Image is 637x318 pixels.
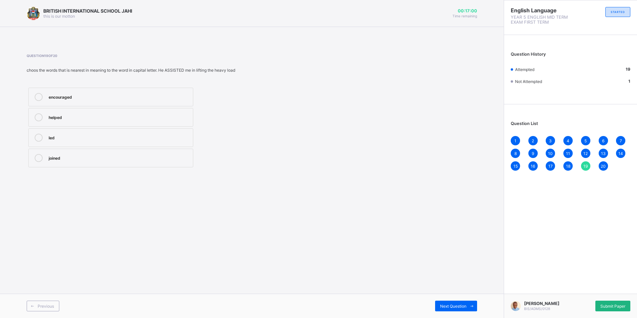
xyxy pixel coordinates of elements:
[532,151,534,156] span: 9
[38,304,54,309] span: Previous
[49,134,190,140] div: led
[511,121,538,126] span: Question List
[452,8,477,13] span: 00:17:00
[548,151,553,156] span: 10
[515,67,534,72] span: Attempted
[602,138,604,143] span: 6
[49,93,190,100] div: encouraged
[511,52,546,57] span: Question History
[600,304,625,309] span: Submit Paper
[43,14,75,19] span: this is our motton
[567,138,569,143] span: 4
[514,138,516,143] span: 1
[601,164,606,169] span: 20
[618,151,623,156] span: 14
[531,164,535,169] span: 16
[601,151,606,156] span: 13
[49,154,190,161] div: joined
[514,151,517,156] span: 8
[27,54,307,58] span: Question 19 of 20
[524,307,550,311] span: BIS/ADMS/0128
[27,68,307,73] div: choos the words that is nearest in meaning to the word in capital letter. He ASSISTED me in lifti...
[583,164,588,169] span: 19
[511,15,571,25] span: YEAR 5 ENGLISH MID TERM EXAM FIRST TERM
[440,304,466,309] span: Next Question
[513,164,518,169] span: 15
[49,113,190,120] div: helped
[532,138,534,143] span: 2
[611,10,625,14] span: STARTED
[452,14,477,18] span: Time remaining
[515,79,542,84] span: Not Attempted
[566,164,570,169] span: 18
[566,151,570,156] span: 11
[43,8,132,14] span: BRITISH INTERNATIONAL SCHOOL JAHI
[628,79,630,84] b: 1
[584,138,587,143] span: 5
[620,138,622,143] span: 7
[524,301,559,306] span: [PERSON_NAME]
[626,67,630,72] b: 19
[511,7,571,14] span: English Language
[548,164,553,169] span: 17
[583,151,588,156] span: 12
[549,138,552,143] span: 3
